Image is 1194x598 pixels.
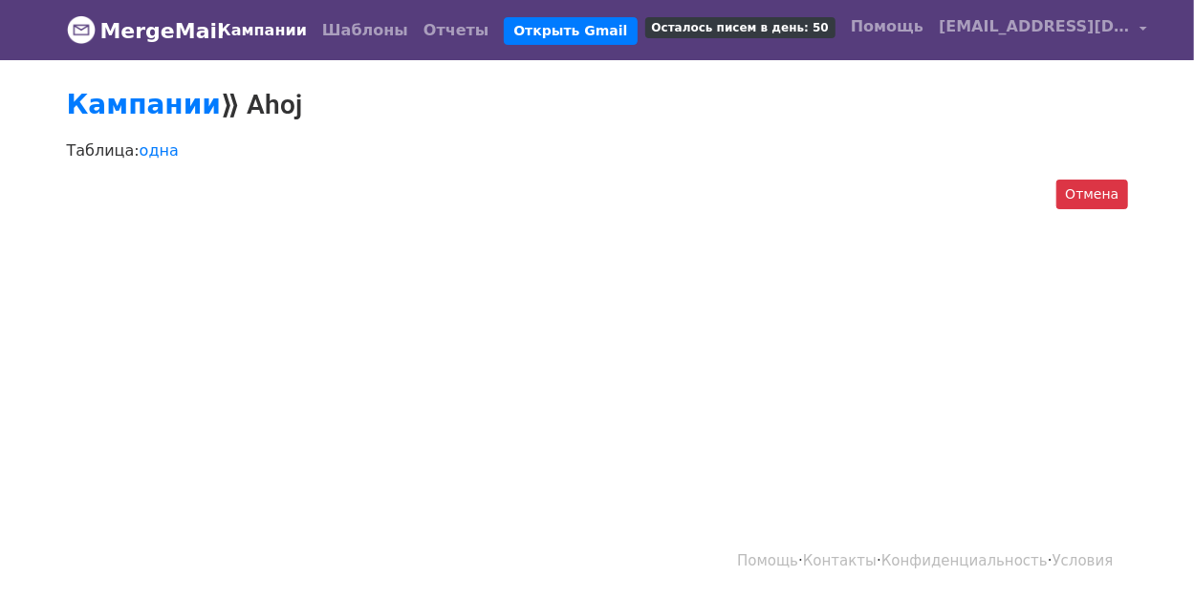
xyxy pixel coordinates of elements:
[504,17,637,46] a: Открыть Gmail
[843,8,931,46] a: Помощь
[881,552,1048,569] a: Конфиденциальность
[931,8,1155,53] a: [EMAIL_ADDRESS][DOMAIN_NAME]
[803,552,877,569] a: Контакты
[1065,186,1118,202] font: Отмена
[1053,552,1114,569] a: Условия
[737,552,798,569] a: Помощь
[638,8,843,46] a: Осталось писем в день: 50
[652,21,829,34] font: Осталось писем в день: 50
[100,19,225,43] font: MergeMail
[423,21,488,39] font: Отчеты
[315,11,416,50] a: Шаблоны
[877,552,881,569] font: ·
[1056,180,1127,210] a: Отмена
[416,11,496,50] a: Отчеты
[211,11,315,50] a: Кампании
[67,89,222,120] a: Кампании
[798,552,803,569] font: ·
[322,21,408,39] font: Шаблоны
[67,11,196,51] a: MergeMail
[1048,552,1053,569] font: ·
[851,17,923,35] font: Помощь
[221,89,302,120] font: ⟫ Ahoj
[67,15,96,44] img: Логотип MergeMail
[1098,506,1194,598] iframe: Виджет чата
[513,23,627,38] font: Открыть Gmail
[67,141,140,160] font: Таблица:
[140,141,179,160] a: одна
[219,21,307,39] font: Кампании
